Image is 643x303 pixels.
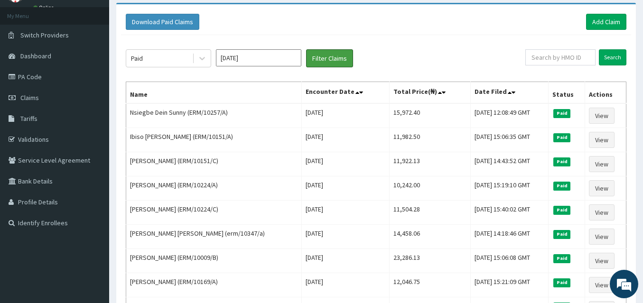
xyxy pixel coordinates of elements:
[389,273,470,297] td: 12,046.75
[126,201,302,225] td: [PERSON_NAME] (ERM/10224/C)
[553,230,570,239] span: Paid
[389,225,470,249] td: 14,458.06
[389,249,470,273] td: 23,286.13
[553,254,570,263] span: Paid
[389,103,470,128] td: 15,972.40
[589,253,615,269] a: View
[470,225,549,249] td: [DATE] 14:18:46 GMT
[470,249,549,273] td: [DATE] 15:06:08 GMT
[470,152,549,176] td: [DATE] 14:43:52 GMT
[389,176,470,201] td: 10,242.00
[49,53,159,65] div: Chat with us now
[156,5,178,28] div: Minimize live chat window
[586,14,626,30] a: Add Claim
[126,225,302,249] td: [PERSON_NAME] [PERSON_NAME] (erm/10347/a)
[599,49,626,65] input: Search
[470,128,549,152] td: [DATE] 15:06:35 GMT
[589,156,615,172] a: View
[589,108,615,124] a: View
[470,201,549,225] td: [DATE] 15:40:02 GMT
[20,31,69,39] span: Switch Providers
[302,249,389,273] td: [DATE]
[589,229,615,245] a: View
[126,128,302,152] td: Ibiso [PERSON_NAME] (ERM/10151/A)
[589,277,615,293] a: View
[126,273,302,297] td: [PERSON_NAME] (ERM/10169/A)
[126,14,199,30] button: Download Paid Claims
[553,109,570,118] span: Paid
[470,273,549,297] td: [DATE] 15:21:09 GMT
[585,82,626,104] th: Actions
[33,4,56,11] a: Online
[302,103,389,128] td: [DATE]
[20,52,51,60] span: Dashboard
[126,176,302,201] td: [PERSON_NAME] (ERM/10224/A)
[389,152,470,176] td: 11,922.13
[216,49,301,66] input: Select Month and Year
[18,47,38,71] img: d_794563401_company_1708531726252_794563401
[306,49,353,67] button: Filter Claims
[389,128,470,152] td: 11,982.50
[389,82,470,104] th: Total Price(₦)
[131,54,143,63] div: Paid
[302,176,389,201] td: [DATE]
[589,180,615,196] a: View
[470,82,549,104] th: Date Filed
[302,152,389,176] td: [DATE]
[589,204,615,220] a: View
[20,93,39,102] span: Claims
[389,201,470,225] td: 11,504.28
[126,249,302,273] td: [PERSON_NAME] (ERM/10009/B)
[55,91,131,187] span: We're online!
[302,225,389,249] td: [DATE]
[553,182,570,190] span: Paid
[553,157,570,166] span: Paid
[470,103,549,128] td: [DATE] 12:08:49 GMT
[126,82,302,104] th: Name
[126,103,302,128] td: Nsiegbe Dein Sunny (ERM/10257/A)
[553,133,570,142] span: Paid
[589,132,615,148] a: View
[549,82,585,104] th: Status
[302,273,389,297] td: [DATE]
[525,49,596,65] input: Search by HMO ID
[20,114,37,123] span: Tariffs
[126,152,302,176] td: [PERSON_NAME] (ERM/10151/C)
[302,82,389,104] th: Encounter Date
[553,278,570,287] span: Paid
[5,202,181,235] textarea: Type your message and hit 'Enter'
[302,128,389,152] td: [DATE]
[470,176,549,201] td: [DATE] 15:19:10 GMT
[553,206,570,214] span: Paid
[302,201,389,225] td: [DATE]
